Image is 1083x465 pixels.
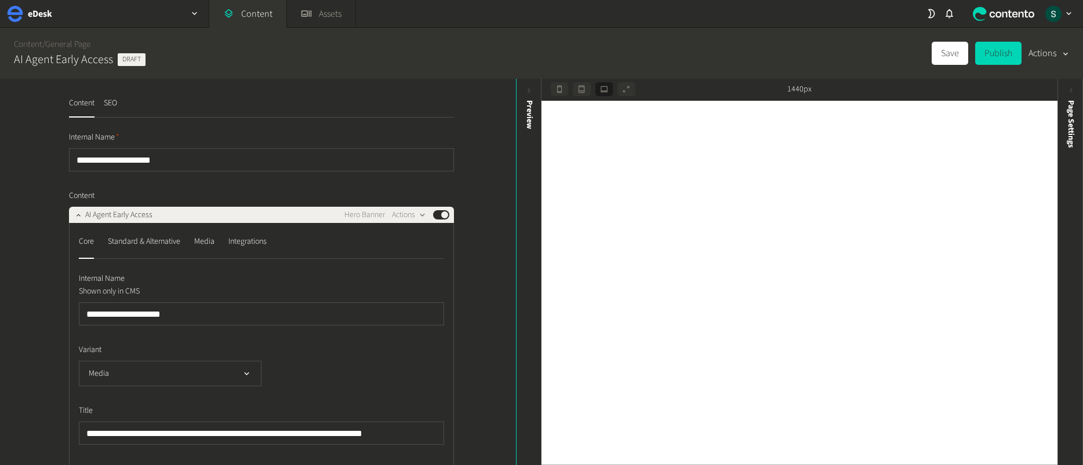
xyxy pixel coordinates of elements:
[85,209,152,221] span: AI Agent Early Access
[787,83,812,96] span: 1440px
[108,232,180,251] div: Standard & Alternative
[1045,6,1062,22] img: Sarah Grady
[392,208,426,222] button: Actions
[228,232,267,251] div: Integrations
[79,361,261,386] button: Media
[45,38,90,50] a: General Page
[79,405,93,417] span: Title
[1029,42,1069,65] button: Actions
[69,131,119,144] span: Internal Name
[194,232,215,251] div: Media
[79,285,343,298] p: Shown only in CMS
[28,7,52,21] h2: eDesk
[7,6,23,22] img: eDesk
[42,38,45,50] span: /
[932,42,968,65] button: Save
[79,273,125,285] span: Internal Name
[69,97,95,118] button: Content
[69,190,95,202] span: Content
[1065,100,1077,148] span: Page Settings
[79,344,101,356] span: Variant
[975,42,1022,65] button: Publish
[344,209,385,221] span: Hero Banner
[104,97,117,118] button: SEO
[524,100,536,129] div: Preview
[118,53,146,66] span: Draft
[14,38,42,50] a: Content
[79,232,94,251] div: Core
[14,51,113,68] h2: AI Agent Early Access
